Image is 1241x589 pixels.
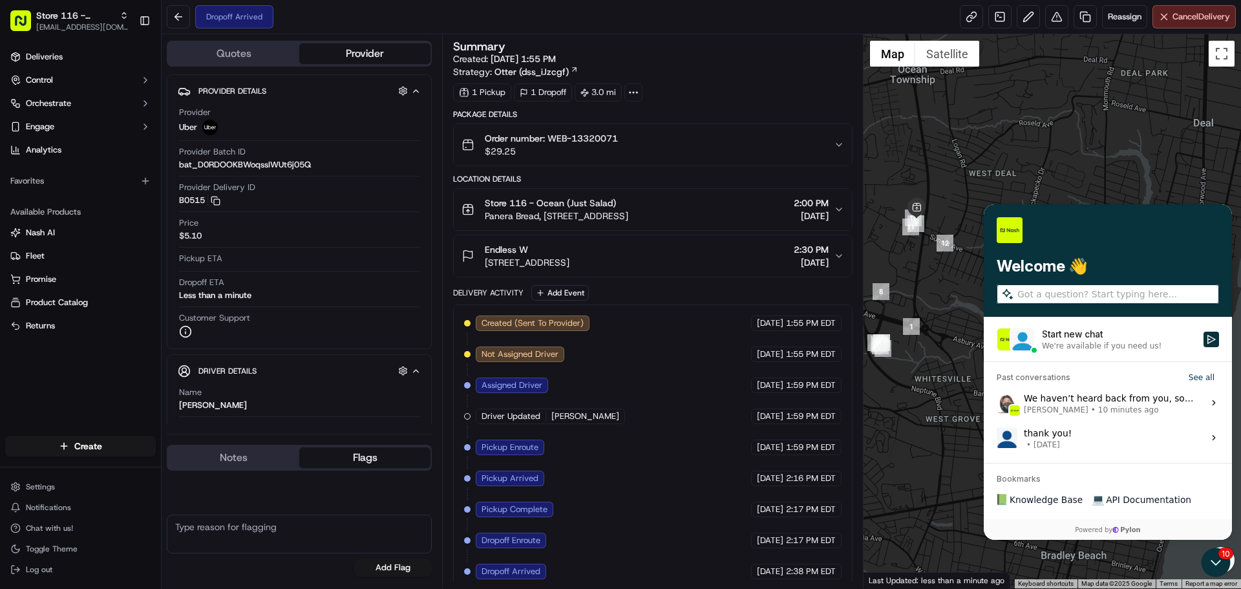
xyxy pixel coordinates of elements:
span: 2:17 PM EDT [786,535,836,546]
span: Pickup Arrived [482,473,538,484]
span: Engage [26,121,54,133]
span: 1:59 PM EDT [786,442,836,453]
span: Dropoff ETA [179,277,224,288]
span: Provider Delivery ID [179,182,255,193]
div: 6 [871,336,887,352]
span: Cancel Delivery [1172,11,1230,23]
a: Analytics [5,140,156,160]
span: [DATE] [757,473,783,484]
button: Show satellite imagery [915,41,979,67]
span: [DATE] [794,209,829,222]
div: Favorites [5,171,156,191]
div: 4 [872,337,889,354]
span: 1:59 PM EDT [786,380,836,391]
button: Notifications [5,498,156,517]
div: Last Updated: less than a minute ago [864,572,1010,588]
button: Provider Details [178,80,421,102]
img: Google [867,572,909,588]
img: uber-new-logo.jpeg [202,120,218,135]
div: 1 Pickup [453,83,511,102]
a: Fleet [10,250,151,262]
div: 1 Dropoff [514,83,572,102]
span: Pickup ETA [179,253,222,264]
span: [DATE] [757,348,783,360]
button: Add Event [531,285,589,301]
span: [DATE] [757,380,783,391]
span: [DATE] [757,411,783,422]
a: Deliveries [5,47,156,67]
span: 2:16 PM EDT [786,473,836,484]
button: Notes [168,447,299,468]
a: Report a map error [1185,580,1237,587]
span: Pickup Complete [482,504,547,515]
span: Price [179,217,198,229]
a: Returns [10,320,151,332]
span: Created: [453,52,556,65]
span: Assigned Driver [482,380,542,391]
span: Driver Details [198,366,257,376]
span: bat_D0RDOOKBWoqssIWUt6j05Q [179,159,311,171]
div: Available Products [5,202,156,222]
span: 2:30 PM [794,243,829,256]
span: [DATE] [757,535,783,546]
span: [DATE] [757,566,783,577]
span: Fleet [26,250,45,262]
span: Analytics [26,144,61,156]
span: 2:00 PM [794,197,829,209]
span: Log out [26,564,52,575]
div: 3 [873,334,890,351]
button: Order number: WEB-13320071$29.25 [454,124,851,166]
span: [DATE] [757,504,783,515]
a: Terms (opens in new tab) [1160,580,1178,587]
div: 7 [867,334,884,351]
span: 1:59 PM EDT [786,411,836,422]
a: Otter (dss_iJzcgf) [494,65,578,78]
button: Quotes [168,43,299,64]
button: Keyboard shortcuts [1018,579,1074,588]
button: Store 116 - Ocean (Just Salad)[EMAIL_ADDRESS][DOMAIN_NAME] [5,5,134,36]
span: Uber [179,122,197,133]
button: Add Flag [354,559,432,577]
span: Provider [179,107,211,118]
iframe: Open customer support [1200,546,1235,581]
span: [EMAIL_ADDRESS][DOMAIN_NAME] [36,22,129,32]
span: Map data ©2025 Google [1081,580,1152,587]
button: Settings [5,478,156,496]
iframe: To enrich screen reader interactions, please activate Accessibility in Grammarly extension settings [984,204,1232,540]
span: [DATE] [757,317,783,329]
button: Show street map [870,41,915,67]
button: Toggle Theme [5,540,156,558]
div: Delivery Activity [453,288,524,298]
span: [DATE] [757,442,783,453]
div: 3.0 mi [575,83,622,102]
span: Panera Bread, [STREET_ADDRESS] [485,209,628,222]
div: 10 [905,209,922,226]
button: B0515 [179,195,220,206]
button: Reassign [1102,5,1147,28]
button: Store 116 - Ocean (Just Salad) [36,9,114,22]
span: $29.25 [485,145,618,158]
a: Promise [10,273,151,285]
span: Create [74,440,102,453]
span: Name [179,387,202,398]
span: Not Assigned Driver [482,348,558,360]
span: Returns [26,320,55,332]
button: Control [5,70,156,91]
button: Store 116 - Ocean (Just Salad)Panera Bread, [STREET_ADDRESS]2:00 PM[DATE] [454,189,851,230]
button: Returns [5,316,156,336]
button: Engage [5,116,156,137]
